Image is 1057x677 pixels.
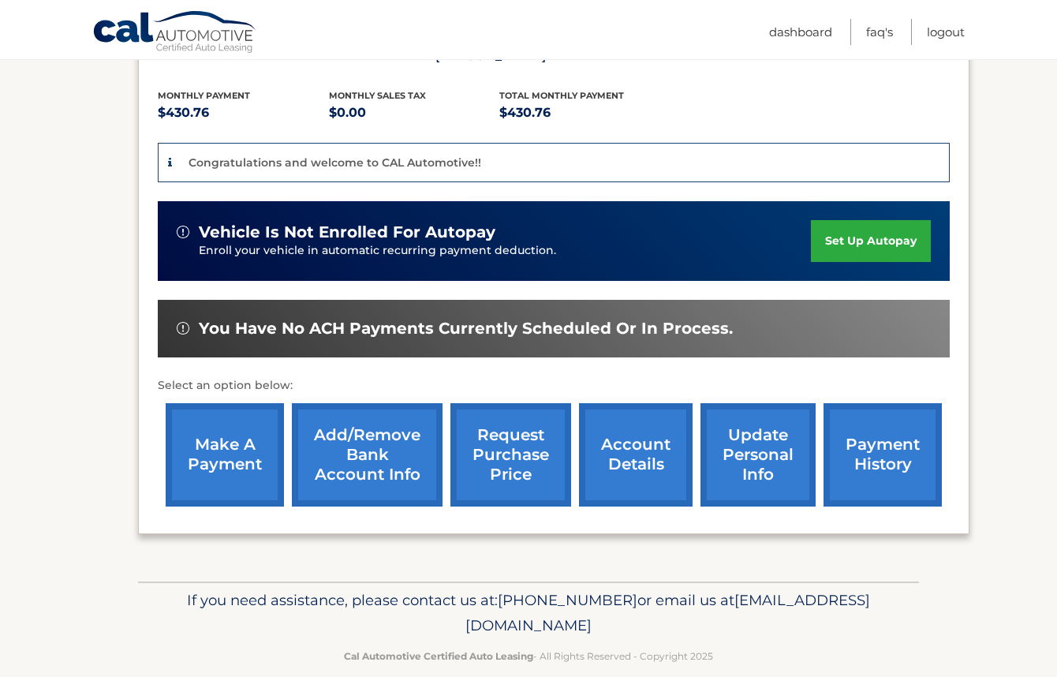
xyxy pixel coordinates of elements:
img: alert-white.svg [177,322,189,335]
p: If you need assistance, please contact us at: or email us at [148,588,909,638]
a: make a payment [166,403,284,507]
a: set up autopay [811,220,931,262]
p: Select an option below: [158,376,950,395]
p: Congratulations and welcome to CAL Automotive!! [189,155,481,170]
span: Monthly sales Tax [329,90,426,101]
a: Logout [927,19,965,45]
a: payment history [824,403,942,507]
a: update personal info [700,403,816,507]
p: Enroll your vehicle in automatic recurring payment deduction. [199,242,811,260]
a: request purchase price [450,403,571,507]
p: $0.00 [329,102,500,124]
a: Dashboard [769,19,832,45]
p: $430.76 [158,102,329,124]
p: $430.76 [499,102,670,124]
span: Total Monthly Payment [499,90,624,101]
a: Add/Remove bank account info [292,403,443,507]
a: account details [579,403,693,507]
strong: Cal Automotive Certified Auto Leasing [344,650,533,662]
span: vehicle is not enrolled for autopay [199,223,495,242]
a: FAQ's [866,19,893,45]
img: alert-white.svg [177,226,189,238]
span: You have no ACH payments currently scheduled or in process. [199,319,733,338]
span: [PHONE_NUMBER] [498,591,637,609]
p: - All Rights Reserved - Copyright 2025 [148,648,909,664]
span: Monthly Payment [158,90,250,101]
a: Cal Automotive [92,10,258,56]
